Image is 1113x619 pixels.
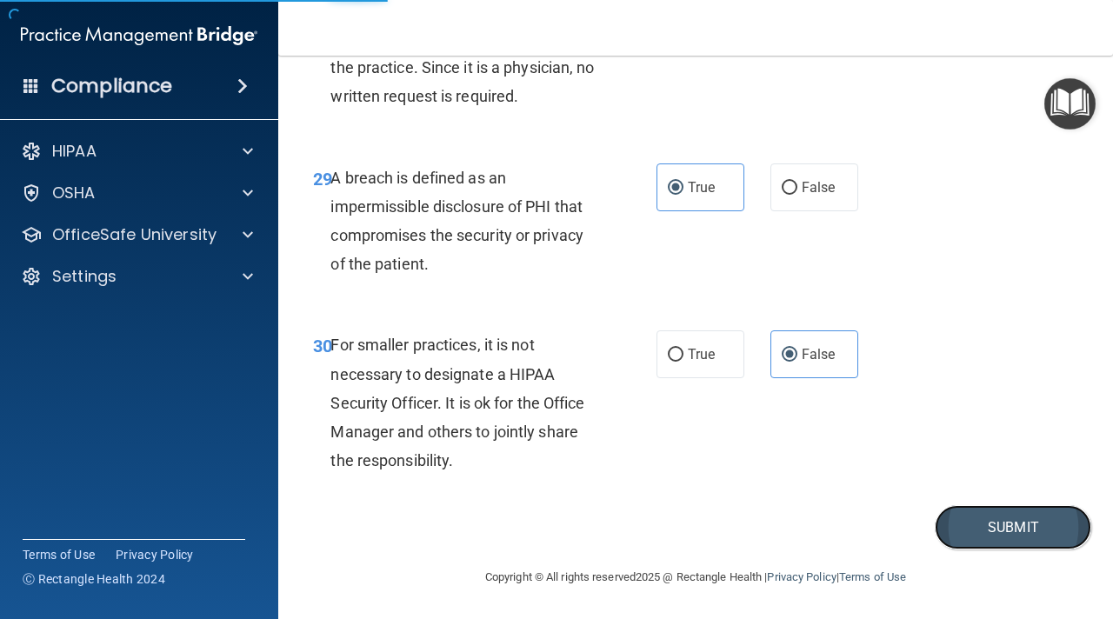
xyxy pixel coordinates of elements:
[51,74,172,98] h4: Compliance
[313,169,332,190] span: 29
[1044,78,1096,130] button: Open Resource Center
[52,183,96,203] p: OSHA
[21,183,253,203] a: OSHA
[668,182,683,195] input: True
[668,349,683,362] input: True
[935,505,1091,549] button: Submit
[330,169,583,274] span: A breach is defined as an impermissible disclosure of PHI that compromises the security or privac...
[330,336,584,469] span: For smaller practices, it is not necessary to designate a HIPAA Security Officer. It is ok for th...
[21,18,257,53] img: PMB logo
[21,141,253,162] a: HIPAA
[378,549,1013,605] div: Copyright © All rights reserved 2025 @ Rectangle Health | |
[52,141,97,162] p: HIPAA
[688,179,715,196] span: True
[839,570,906,583] a: Terms of Use
[52,224,217,245] p: OfficeSafe University
[52,266,117,287] p: Settings
[782,182,797,195] input: False
[313,336,332,356] span: 30
[688,346,715,363] span: True
[21,224,253,245] a: OfficeSafe University
[21,266,253,287] a: Settings
[802,346,836,363] span: False
[782,349,797,362] input: False
[116,546,194,563] a: Privacy Policy
[23,570,165,588] span: Ⓒ Rectangle Health 2024
[767,570,836,583] a: Privacy Policy
[23,546,95,563] a: Terms of Use
[802,179,836,196] span: False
